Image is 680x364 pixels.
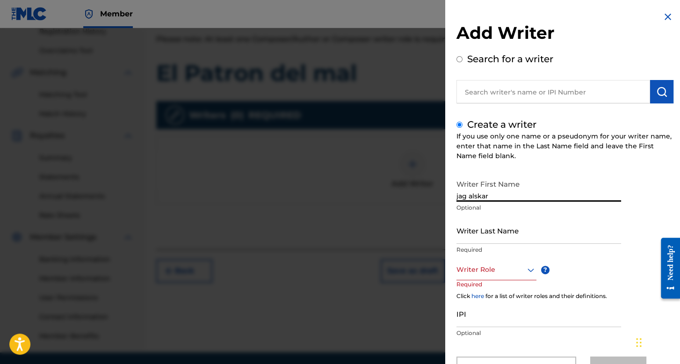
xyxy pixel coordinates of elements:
[467,53,553,65] label: Search for a writer
[633,319,680,364] iframe: Chat Widget
[456,131,673,161] div: If you use only one name or a pseudonym for your writer name, enter that name in the Last Name fi...
[654,231,680,306] iframe: Resource Center
[541,266,550,274] span: ?
[456,280,492,301] p: Required
[456,80,650,103] input: Search writer's name or IPI Number
[656,86,667,97] img: Search Works
[471,292,484,299] a: here
[456,246,621,254] p: Required
[11,7,47,21] img: MLC Logo
[83,8,94,20] img: Top Rightsholder
[467,119,536,130] label: Create a writer
[456,22,673,46] h2: Add Writer
[456,292,673,300] div: Click for a list of writer roles and their definitions.
[633,319,680,364] div: Widget de chat
[636,328,642,357] div: Arrastrar
[456,204,621,212] p: Optional
[456,329,621,337] p: Optional
[100,8,133,19] span: Member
